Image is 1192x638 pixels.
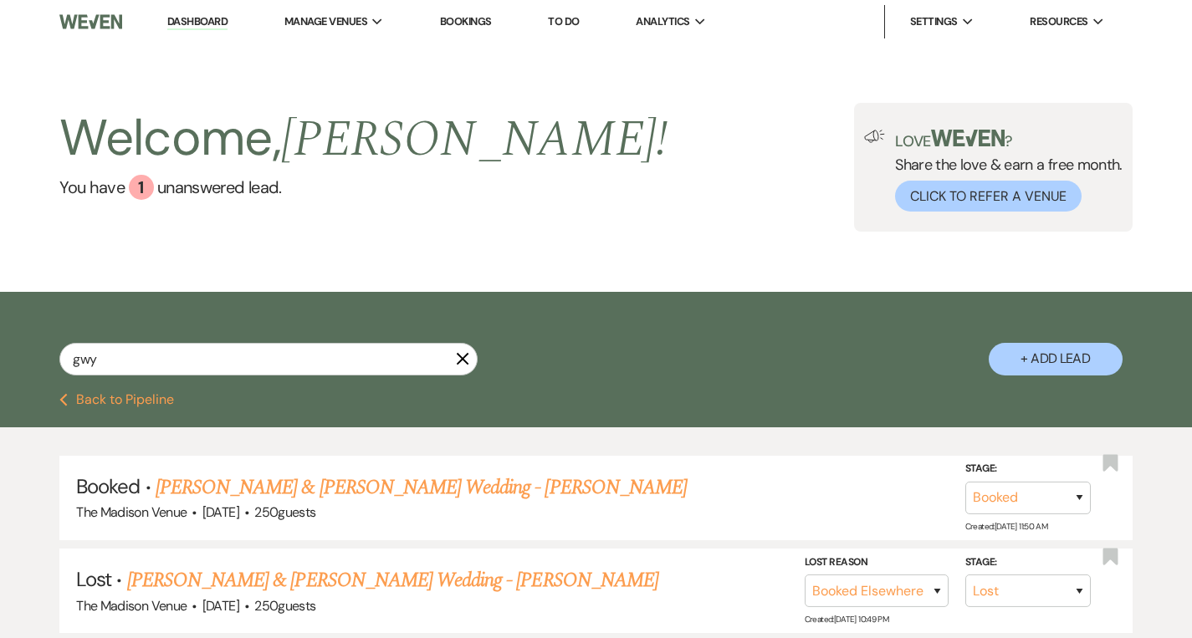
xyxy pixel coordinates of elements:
[129,175,154,200] div: 1
[202,503,239,521] span: [DATE]
[895,130,1123,149] p: Love ?
[254,503,315,521] span: 250 guests
[805,614,888,625] span: Created: [DATE] 10:49 PM
[931,130,1005,146] img: weven-logo-green.svg
[281,101,668,178] span: [PERSON_NAME] !
[965,460,1091,478] label: Stage:
[202,597,239,615] span: [DATE]
[156,472,687,503] a: [PERSON_NAME] & [PERSON_NAME] Wedding - [PERSON_NAME]
[440,14,492,28] a: Bookings
[864,130,885,143] img: loud-speaker-illustration.svg
[885,130,1123,212] div: Share the love & earn a free month.
[548,14,579,28] a: To Do
[167,14,228,30] a: Dashboard
[1030,13,1087,30] span: Resources
[59,393,174,406] button: Back to Pipeline
[254,597,315,615] span: 250 guests
[636,13,689,30] span: Analytics
[284,13,367,30] span: Manage Venues
[76,473,140,499] span: Booked
[59,103,668,175] h2: Welcome,
[76,597,187,615] span: The Madison Venue
[76,503,187,521] span: The Madison Venue
[965,521,1047,532] span: Created: [DATE] 11:50 AM
[127,565,658,595] a: [PERSON_NAME] & [PERSON_NAME] Wedding - [PERSON_NAME]
[805,553,949,571] label: Lost Reason
[910,13,958,30] span: Settings
[895,181,1082,212] button: Click to Refer a Venue
[59,4,122,39] img: Weven Logo
[989,343,1123,375] button: + Add Lead
[965,553,1091,571] label: Stage:
[59,175,668,200] a: You have 1 unanswered lead.
[59,343,478,375] input: Search by name, event date, email address or phone number
[76,566,111,592] span: Lost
